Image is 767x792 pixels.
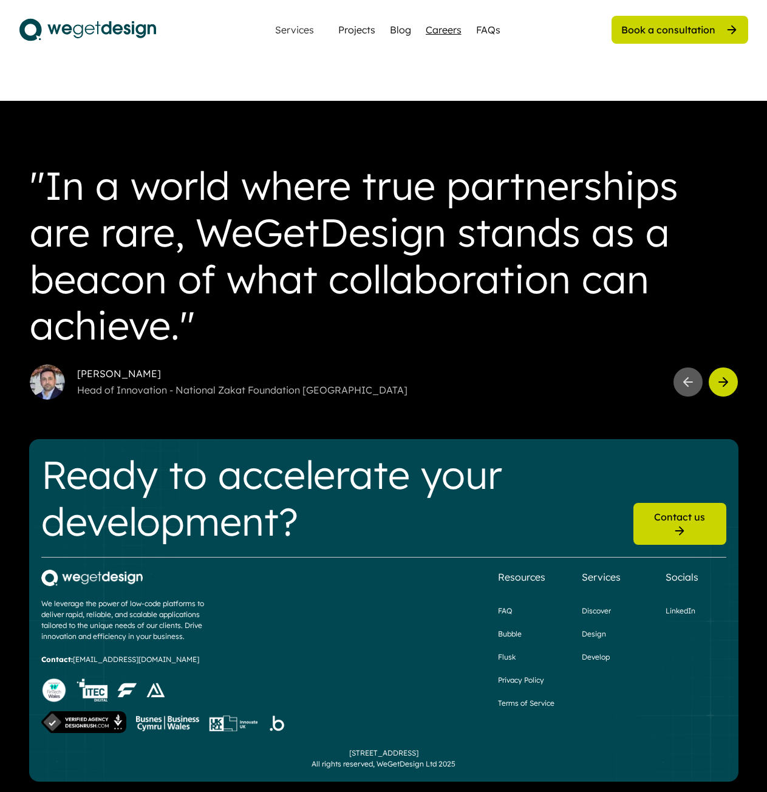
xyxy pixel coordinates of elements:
a: Blog [390,22,411,37]
div: Ready to accelerate your development? [41,451,624,545]
strong: Contact: [41,655,73,664]
img: image%201%20%281%29.png [117,683,137,698]
img: 1671710238819.jpeg [30,364,65,400]
a: Privacy Policy [498,675,544,686]
div: We leverage the power of low-code platforms to deliver rapid, reliable, and scalable applications... [41,598,223,642]
div: [PERSON_NAME] [77,367,664,380]
img: Verified%20Agency%20v3.png [41,711,126,733]
div: Book a consultation [621,23,715,36]
div: Socials [666,570,698,584]
img: HNYRHc.tif.png [77,678,107,702]
a: Design [582,629,606,640]
div: [STREET_ADDRESS] All rights reserved, WeGetDesign Ltd 2025 [312,748,455,770]
div: Head of Innovation - National Zakat Foundation [GEOGRAPHIC_DATA] [77,383,664,397]
a: Careers [426,22,462,37]
div: Contact us [654,510,705,524]
a: Develop [582,652,610,663]
img: Layer_1.png [146,683,165,698]
div: Services [582,570,621,584]
img: logo.svg [19,15,156,45]
img: 4b569577-11d7-4442-95fc-ebbb524e5eb8.png [41,570,143,586]
a: Projects [338,22,375,37]
a: Flusk [498,652,516,663]
div: Services [270,25,319,35]
img: Group%201287.png [267,712,286,734]
a: LinkedIn [666,606,695,616]
img: innovate-sub-logo%201%20%281%29.png [209,715,257,731]
a: Discover [582,606,611,616]
div: Resources [498,570,545,584]
a: FAQs [476,22,500,37]
img: Website%20Badge%20Light%201.png [41,677,67,703]
a: Terms of Service [498,698,554,709]
a: Bubble [498,629,522,640]
div: "In a world where true partnerships are rare, WeGetDesign stands as a beacon of what collaboratio... [30,162,738,349]
div: [EMAIL_ADDRESS][DOMAIN_NAME] [41,654,199,665]
img: Group%201286.png [136,715,199,731]
a: FAQ [498,606,512,616]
